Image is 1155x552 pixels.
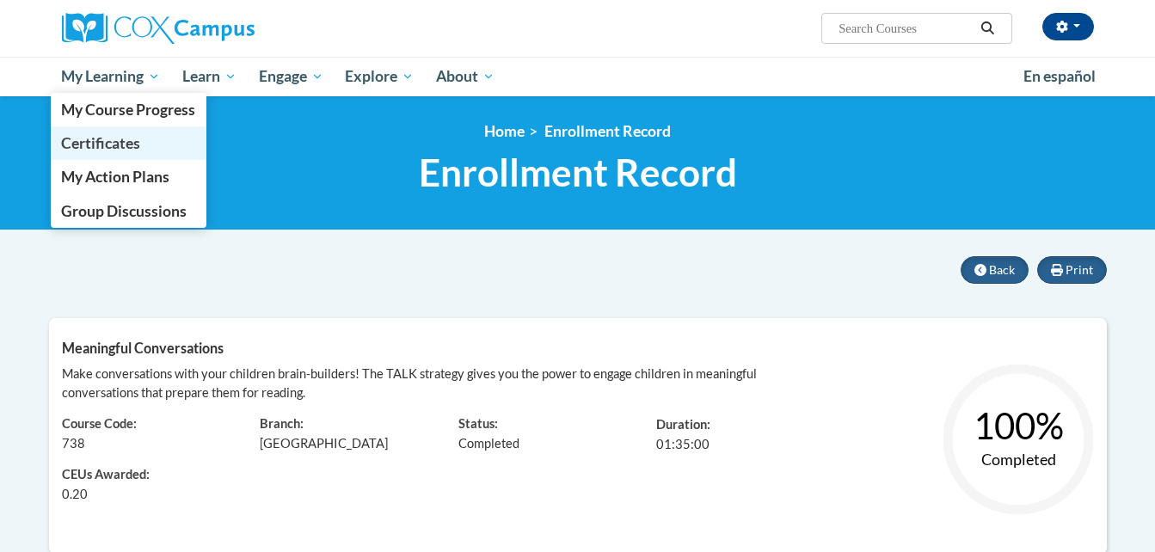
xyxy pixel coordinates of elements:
button: Account Settings [1042,13,1094,40]
button: Search [974,18,1000,39]
span: Make conversations with your children brain-builders! The TALK strategy gives you the power to en... [62,366,757,400]
span: 01:35:00 [656,437,710,451]
button: Print [1037,256,1107,284]
span: My Action Plans [61,168,169,186]
span: Learn [182,66,237,87]
div: Main menu [36,57,1120,96]
span: Completed [458,436,519,451]
span: En español [1023,67,1096,85]
text: 100% [973,404,1063,447]
span: Status: [458,416,498,431]
span: 0.20 [62,485,88,504]
a: Cox Campus [62,13,389,44]
span: 738 [62,436,85,451]
span: My Course Progress [61,101,195,119]
a: Certificates [51,126,207,160]
span: My Learning [61,66,160,87]
span: Enrollment Record [419,150,737,195]
span: CEUs Awarded: [62,466,235,485]
span: Meaningful Conversations [62,340,224,356]
span: [GEOGRAPHIC_DATA] [260,436,388,451]
span: Certificates [61,134,140,152]
a: Engage [248,57,335,96]
span: Engage [259,66,323,87]
a: My Action Plans [51,160,207,193]
button: Back [961,256,1029,284]
a: Explore [334,57,425,96]
span: Duration: [656,417,710,432]
span: Enrollment Record [544,122,671,140]
a: Group Discussions [51,194,207,228]
a: En español [1012,58,1107,95]
text: Completed [980,450,1055,469]
span: Explore [345,66,414,87]
a: My Course Progress [51,93,207,126]
a: About [425,57,506,96]
a: My Learning [51,57,172,96]
span: Back [989,262,1015,277]
span: About [436,66,495,87]
span: Group Discussions [61,202,187,220]
span: Course Code: [62,416,137,431]
a: Learn [171,57,248,96]
a: Home [484,122,525,140]
span: Branch: [260,416,304,431]
span: Print [1066,262,1093,277]
img: Cox Campus [62,13,255,44]
input: Search Courses [837,18,974,39]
